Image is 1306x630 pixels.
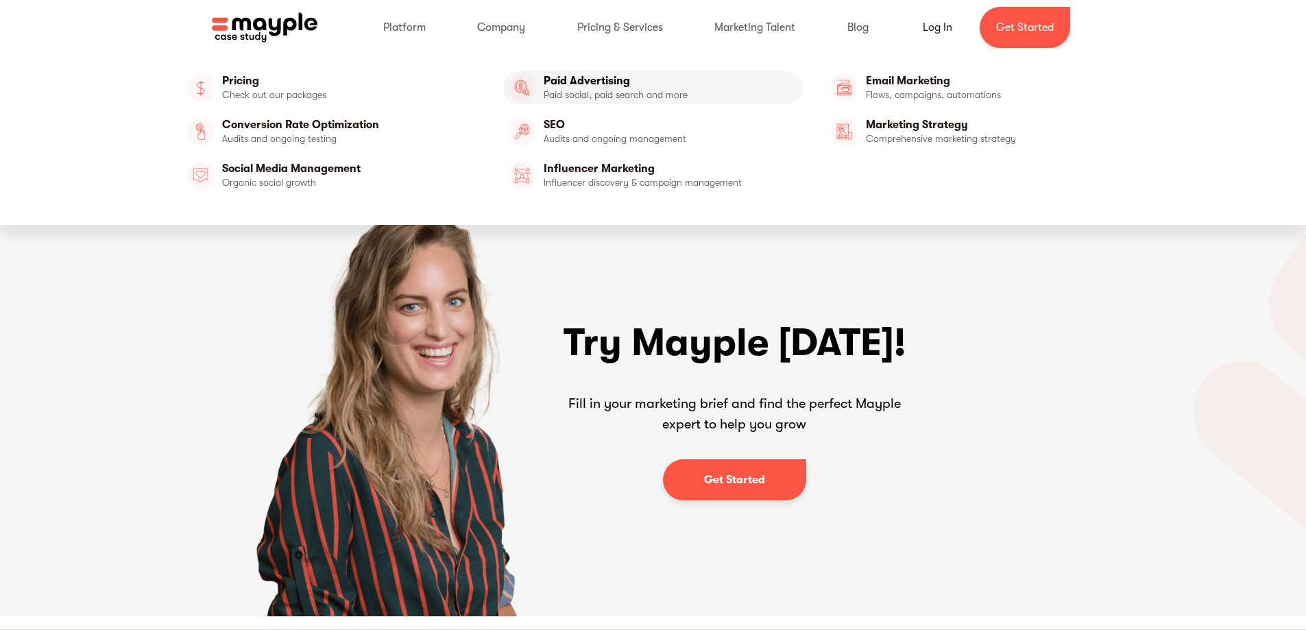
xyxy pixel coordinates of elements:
[701,5,809,49] div: Marketing Talent
[834,5,882,49] div: Blog
[564,5,677,49] div: Pricing & Services
[370,5,439,49] div: Platform
[463,5,539,49] div: Company
[906,11,969,44] a: Log In
[564,320,906,366] p: Try Mayple [DATE]!
[663,459,806,500] a: Get Started
[551,393,918,435] p: Fill in your marketing brief and find the perfect Mayple expert to help you grow
[980,7,1070,48] a: Get Started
